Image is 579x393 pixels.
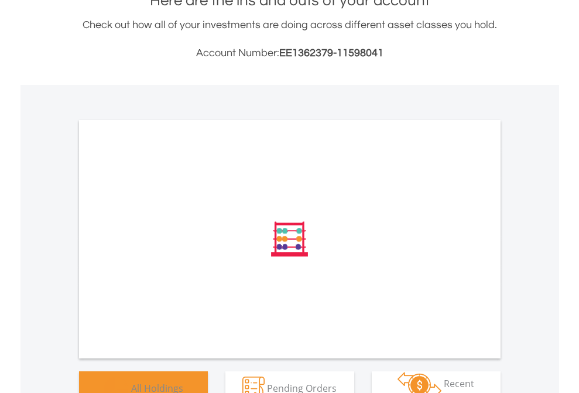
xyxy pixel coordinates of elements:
span: EE1362379-11598041 [279,47,383,59]
h3: Account Number: [79,45,501,61]
div: Check out how all of your investments are doing across different asset classes you hold. [79,17,501,61]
